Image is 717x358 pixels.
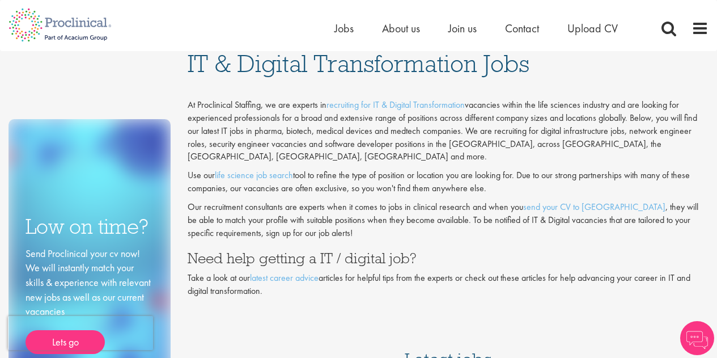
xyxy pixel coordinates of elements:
[188,48,529,79] span: IT & Digital Transformation Jobs
[215,169,293,181] a: life science job search
[26,216,154,238] h3: Low on time?
[334,21,354,36] a: Jobs
[567,21,618,36] a: Upload CV
[382,21,420,36] a: About us
[250,272,319,284] a: latest career advice
[26,246,154,354] div: Send Proclinical your cv now! We will instantly match your skills & experience with relevant new ...
[523,201,665,213] a: send your CV to [GEOGRAPHIC_DATA]
[188,251,708,266] h3: Need help getting a IT / digital job?
[188,201,708,240] p: Our recruitment consultants are experts when it comes to jobs in clinical research and when you ,...
[188,99,708,163] p: At Proclinical Staffing, we are experts in vacancies within the life sciences industry and are lo...
[505,21,539,36] a: Contact
[8,316,153,350] iframe: reCAPTCHA
[188,169,708,195] p: Use our tool to refine the type of position or location you are looking for. Due to our strong pa...
[188,272,708,298] p: Take a look at our articles for helpful tips from the experts or check out these articles for hel...
[448,21,477,36] a: Join us
[680,321,714,355] img: Chatbot
[326,99,465,111] a: recruiting for IT & Digital Transformation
